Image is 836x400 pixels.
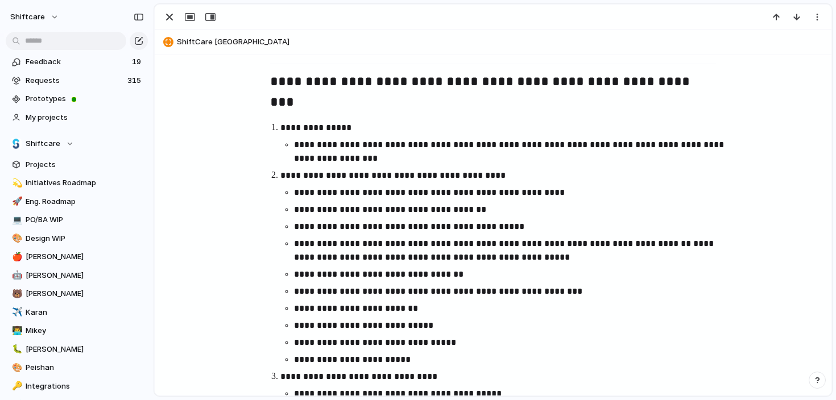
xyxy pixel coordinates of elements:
[10,344,22,355] button: 🐛
[26,196,144,207] span: Eng. Roadmap
[10,288,22,299] button: 🐻
[10,177,22,189] button: 💫
[6,72,148,89] a: Requests315
[12,380,20,393] div: 🔑
[10,362,22,373] button: 🎨
[10,233,22,244] button: 🎨
[26,325,144,336] span: Mikey
[6,304,148,321] a: ✈️Karan
[6,267,148,284] a: 🤖[PERSON_NAME]
[6,285,148,302] a: 🐻[PERSON_NAME]
[6,90,148,107] a: Prototypes
[26,56,129,68] span: Feedback
[26,75,124,86] span: Requests
[12,306,20,319] div: ✈️
[26,112,144,123] span: My projects
[132,56,143,68] span: 19
[6,211,148,228] a: 💻PO/BA WIP
[6,248,148,265] a: 🍎[PERSON_NAME]
[26,214,144,226] span: PO/BA WIP
[12,251,20,264] div: 🍎
[12,324,20,338] div: 👨‍💻
[10,11,45,23] span: shiftcare
[6,322,148,339] a: 👨‍💻Mikey
[12,287,20,301] div: 🐻
[12,195,20,208] div: 🚀
[26,270,144,281] span: [PERSON_NAME]
[26,233,144,244] span: Design WIP
[10,325,22,336] button: 👨‍💻
[6,341,148,358] a: 🐛[PERSON_NAME]
[160,33,826,51] button: ShiftCare [GEOGRAPHIC_DATA]
[6,378,148,395] a: 🔑Integrations
[10,251,22,262] button: 🍎
[12,269,20,282] div: 🤖
[6,156,148,173] a: Projects
[26,381,144,392] span: Integrations
[6,109,148,126] a: My projects
[26,138,60,149] span: Shiftcare
[10,196,22,207] button: 🚀
[12,214,20,227] div: 💻
[26,288,144,299] span: [PERSON_NAME]
[26,251,144,262] span: [PERSON_NAME]
[26,344,144,355] span: [PERSON_NAME]
[10,270,22,281] button: 🤖
[26,307,144,318] span: Karan
[177,36,826,48] span: ShiftCare [GEOGRAPHIC_DATA]
[26,362,144,373] span: Peishan
[10,214,22,226] button: 💻
[6,53,148,70] a: Feedback19
[12,343,20,356] div: 🐛
[6,174,148,191] a: 💫Initiatives Roadmap
[12,177,20,190] div: 💫
[10,307,22,318] button: ✈️
[26,93,144,105] span: Prototypes
[26,177,144,189] span: Initiatives Roadmap
[12,232,20,245] div: 🎨
[5,8,65,26] button: shiftcare
[6,230,148,247] a: 🎨Design WIP
[26,159,144,170] span: Projects
[6,359,148,376] a: 🎨Peishan
[10,381,22,392] button: 🔑
[127,75,143,86] span: 315
[6,135,148,152] button: Shiftcare
[12,361,20,374] div: 🎨
[6,193,148,210] a: 🚀Eng. Roadmap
